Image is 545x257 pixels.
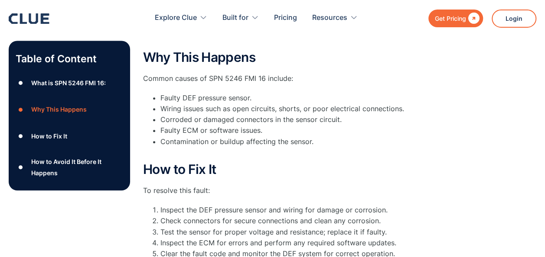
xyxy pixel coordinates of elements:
p: Table of Content [16,52,123,66]
h2: Why This Happens [143,50,490,64]
div: What is SPN 5246 FMI 16: [31,77,106,88]
div:  [466,13,480,24]
li: Faulty ECM or software issues. [160,125,490,136]
div: Explore Clue [155,4,197,32]
a: ●What is SPN 5246 FMI 16: [16,77,123,90]
div: Get Pricing [435,13,466,24]
div: ● [16,77,26,90]
div: Built for [222,4,248,32]
h2: How to Fix It [143,162,490,177]
a: ●Why This Happens [16,103,123,116]
a: Pricing [274,4,297,32]
div: ● [16,161,26,174]
div: ● [16,130,26,143]
div: Resources [312,4,347,32]
div: How to Avoid It Before It Happens [31,157,123,178]
div: Why This Happens [31,104,87,115]
a: Get Pricing [428,10,483,27]
div: Explore Clue [155,4,207,32]
li: Check connectors for secure connections and clean any corrosion. [160,215,490,226]
div: Built for [222,4,259,32]
div: Resources [312,4,358,32]
li: Wiring issues such as open circuits, shorts, or poor electrical connections. [160,103,490,114]
p: Common causes of SPN 5246 FMI 16 include: [143,73,490,84]
a: ●How to Avoid It Before It Happens [16,157,123,178]
a: ●How to Fix It [16,130,123,143]
li: Inspect the DEF pressure sensor and wiring for damage or corrosion. [160,205,490,215]
p: To resolve this fault: [143,185,490,196]
div: ● [16,103,26,116]
li: Test the sensor for proper voltage and resistance; replace it if faulty. [160,227,490,238]
a: Login [492,10,536,28]
li: Contamination or buildup affecting the sensor. [160,136,490,158]
li: Corroded or damaged connectors in the sensor circuit. [160,114,490,125]
li: Faulty DEF pressure sensor. [160,93,490,103]
li: Inspect the ECM for errors and perform any required software updates. [160,238,490,248]
div: How to Fix It [31,131,67,142]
